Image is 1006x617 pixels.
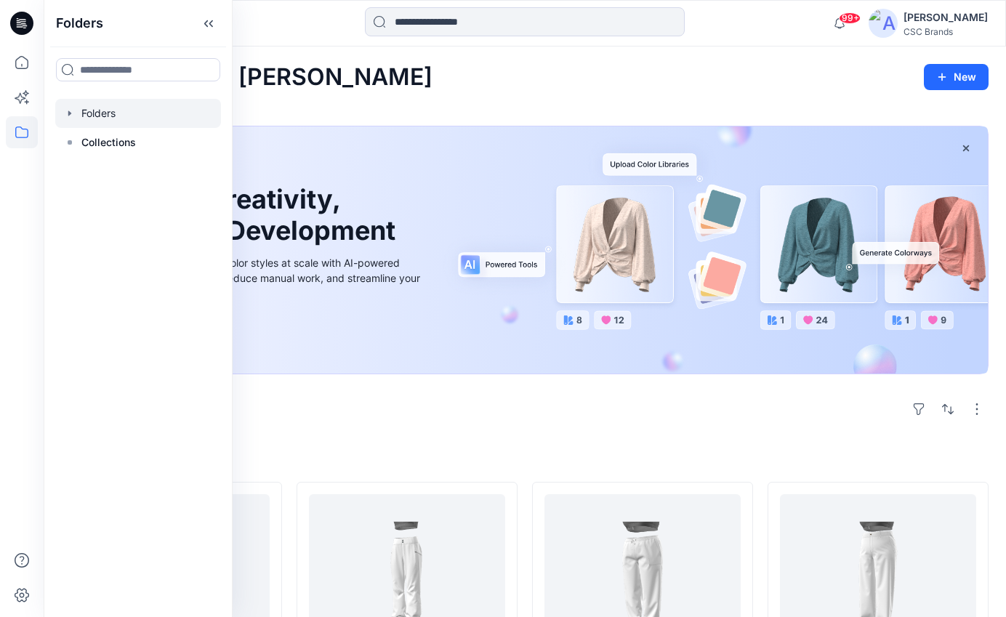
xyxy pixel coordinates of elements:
div: [PERSON_NAME] [904,9,988,26]
p: Collections [81,134,136,151]
div: CSC Brands [904,26,988,37]
h1: Unleash Creativity, Speed Up Development [97,184,402,246]
span: 99+ [839,12,861,24]
img: avatar [869,9,898,38]
button: New [924,64,989,90]
h4: Styles [61,450,989,467]
div: Explore ideas faster and recolor styles at scale with AI-powered tools that boost creativity, red... [97,255,424,301]
a: Discover more [97,318,424,347]
h2: Welcome back, [PERSON_NAME] [61,64,432,91]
